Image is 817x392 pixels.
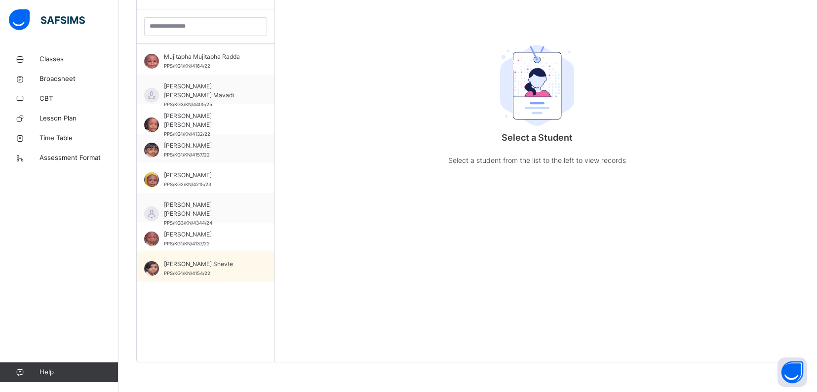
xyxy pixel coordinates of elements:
span: [PERSON_NAME] [PERSON_NAME] [164,112,252,129]
img: PPS_KG1_KN_4164_22.png [144,54,159,69]
span: PPS/KG3/KN/4405/25 [164,102,212,107]
img: student.207b5acb3037b72b59086e8b1a17b1d0.svg [500,45,574,126]
img: PPS_KG1_KN_4157_22.png [144,143,159,157]
span: [PERSON_NAME] [164,141,252,150]
span: [PERSON_NAME] [PERSON_NAME] Mavadi [164,82,252,100]
span: Time Table [39,133,118,143]
span: PPS/KG1/KN/4157/22 [164,152,210,157]
span: PPS/KG3/KN/4344/24 [164,220,212,226]
img: default.svg [144,88,159,103]
span: CBT [39,94,118,104]
span: Mujitapha Mujitapha Radda [164,52,252,61]
span: [PERSON_NAME] Shevte [164,260,252,269]
span: PPS/KG1/KN/4137/22 [164,241,210,246]
span: Help [39,367,118,377]
span: [PERSON_NAME] [164,230,252,239]
span: PPS/KG1/KN/4154/22 [164,271,210,276]
button: Open asap [778,357,807,387]
span: PPS/KG1/KN/4164/22 [164,63,210,69]
span: PPS/KG2/KN/4215/23 [164,182,211,187]
p: Select a Student [448,131,626,144]
img: default.svg [144,206,159,221]
span: PPS/KG1/KN/4132/22 [164,131,210,137]
div: Select a Student [448,20,626,39]
img: PPS_KG2_KN_4215_23.png [144,172,159,187]
img: safsims [9,9,85,30]
img: PPS_KG1_KN_4132_22.png [144,118,159,132]
span: [PERSON_NAME] [164,171,252,180]
span: Assessment Format [39,153,118,163]
img: PPS_KG1_KN_4137_22.png [144,232,159,246]
span: Broadsheet [39,74,118,84]
span: [PERSON_NAME] [PERSON_NAME] [164,200,252,218]
p: Select a student from the list to the left to view records [448,154,626,166]
span: Lesson Plan [39,114,118,123]
span: Classes [39,54,118,64]
img: PPS_KG1_KN_4154_22.png [144,261,159,276]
